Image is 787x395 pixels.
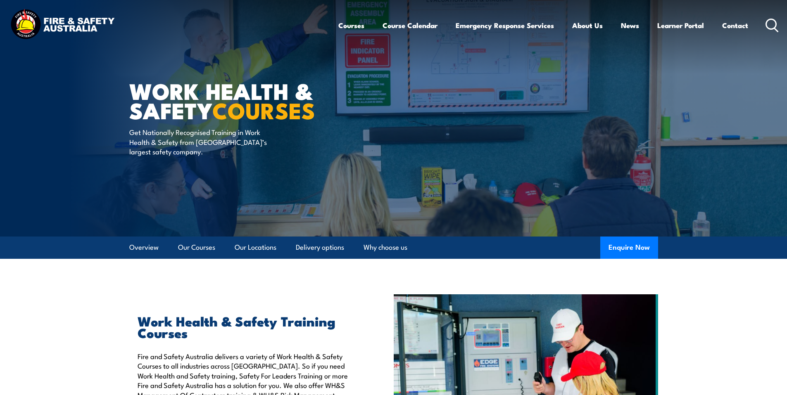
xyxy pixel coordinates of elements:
[212,92,315,127] strong: COURSES
[129,81,333,119] h1: Work Health & Safety
[129,237,159,258] a: Overview
[364,237,407,258] a: Why choose us
[178,237,215,258] a: Our Courses
[657,14,704,36] a: Learner Portal
[129,127,280,156] p: Get Nationally Recognised Training in Work Health & Safety from [GEOGRAPHIC_DATA]’s largest safet...
[456,14,554,36] a: Emergency Response Services
[138,315,356,338] h2: Work Health & Safety Training Courses
[621,14,639,36] a: News
[722,14,748,36] a: Contact
[338,14,364,36] a: Courses
[600,237,658,259] button: Enquire Now
[235,237,276,258] a: Our Locations
[296,237,344,258] a: Delivery options
[572,14,603,36] a: About Us
[383,14,437,36] a: Course Calendar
